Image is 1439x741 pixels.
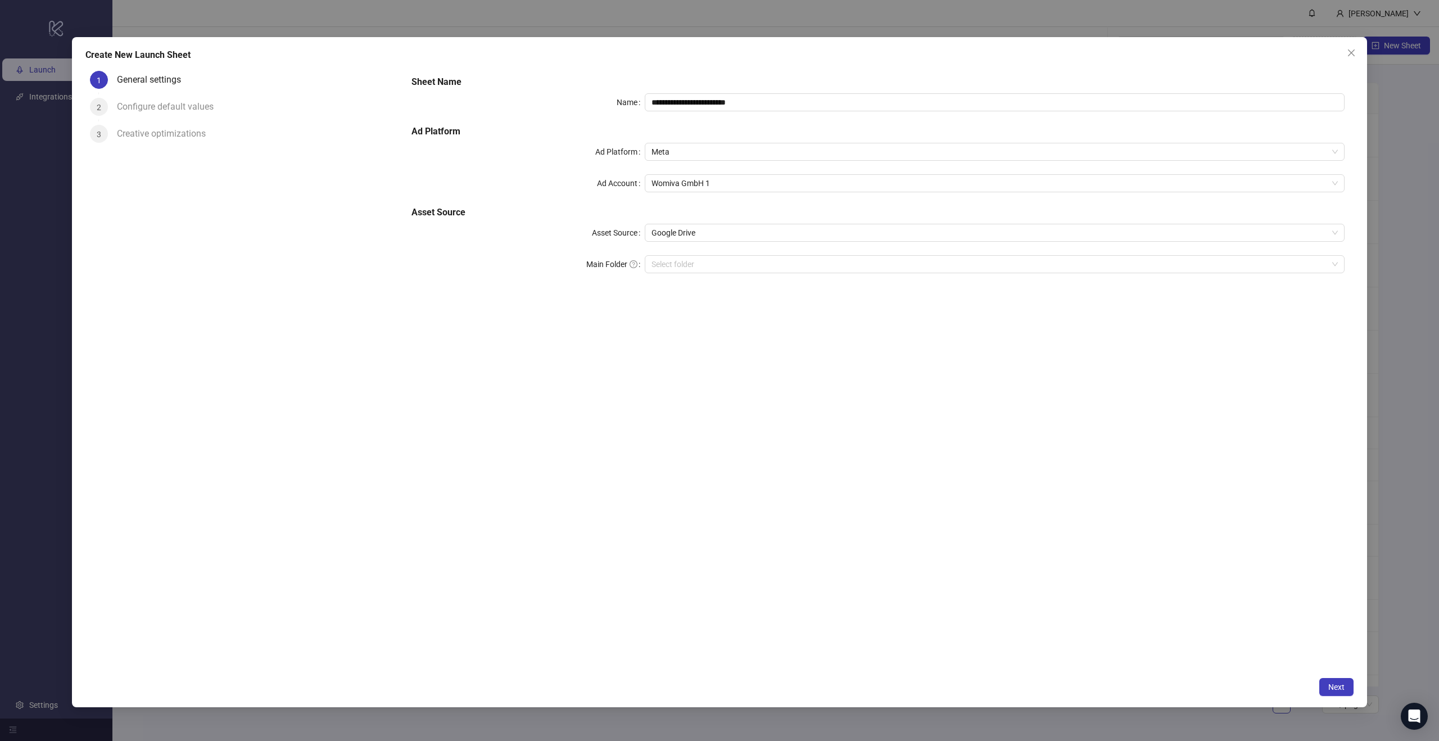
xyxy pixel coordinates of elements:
[411,75,1345,89] h5: Sheet Name
[411,206,1345,219] h5: Asset Source
[651,175,1338,192] span: Womiva GmbH 1
[651,143,1338,160] span: Meta
[1347,48,1356,57] span: close
[617,93,645,111] label: Name
[645,93,1345,111] input: Name
[97,129,101,138] span: 3
[117,71,190,89] div: General settings
[630,260,637,268] span: question-circle
[586,255,645,273] label: Main Folder
[1342,44,1360,62] button: Close
[97,75,101,84] span: 1
[117,98,223,116] div: Configure default values
[411,125,1345,138] h5: Ad Platform
[1319,678,1354,696] button: Next
[595,143,645,161] label: Ad Platform
[597,174,645,192] label: Ad Account
[1401,703,1428,730] div: Open Intercom Messenger
[117,125,215,143] div: Creative optimizations
[651,224,1338,241] span: Google Drive
[97,102,101,111] span: 2
[592,224,645,242] label: Asset Source
[85,48,1354,62] div: Create New Launch Sheet
[1328,683,1345,692] span: Next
